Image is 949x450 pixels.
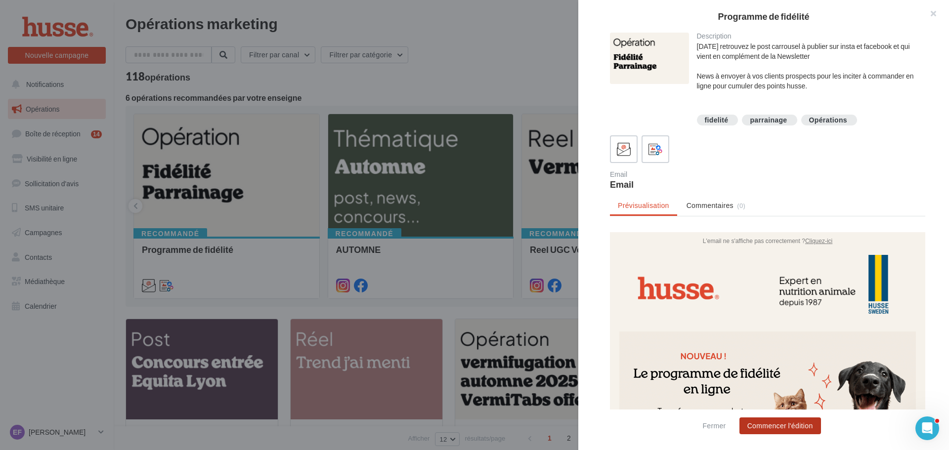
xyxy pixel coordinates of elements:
[610,171,764,178] div: Email
[14,23,301,94] img: BANNIERE_HUSSE_DIGITALEO.png
[195,5,222,12] a: Cliquez-ici
[698,420,730,432] button: Fermer
[697,41,918,111] div: [DATE] retrouvez le post carrousel à publier sur insta et facebook et qui vient en complément de ...
[93,5,195,12] span: L'email ne s'affiche pas correctement ?
[739,417,821,434] button: Commencer l'édition
[737,202,745,209] span: (0)
[697,33,918,40] div: Description
[705,117,729,124] div: fidelité
[809,117,847,124] div: Opérations
[594,12,933,21] div: Programme de fidélité
[610,180,764,189] div: Email
[915,416,939,440] iframe: Intercom live chat
[750,117,787,124] div: parrainage
[687,201,733,210] span: Commentaires
[9,99,306,228] img: porgramme-fidelite-d.png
